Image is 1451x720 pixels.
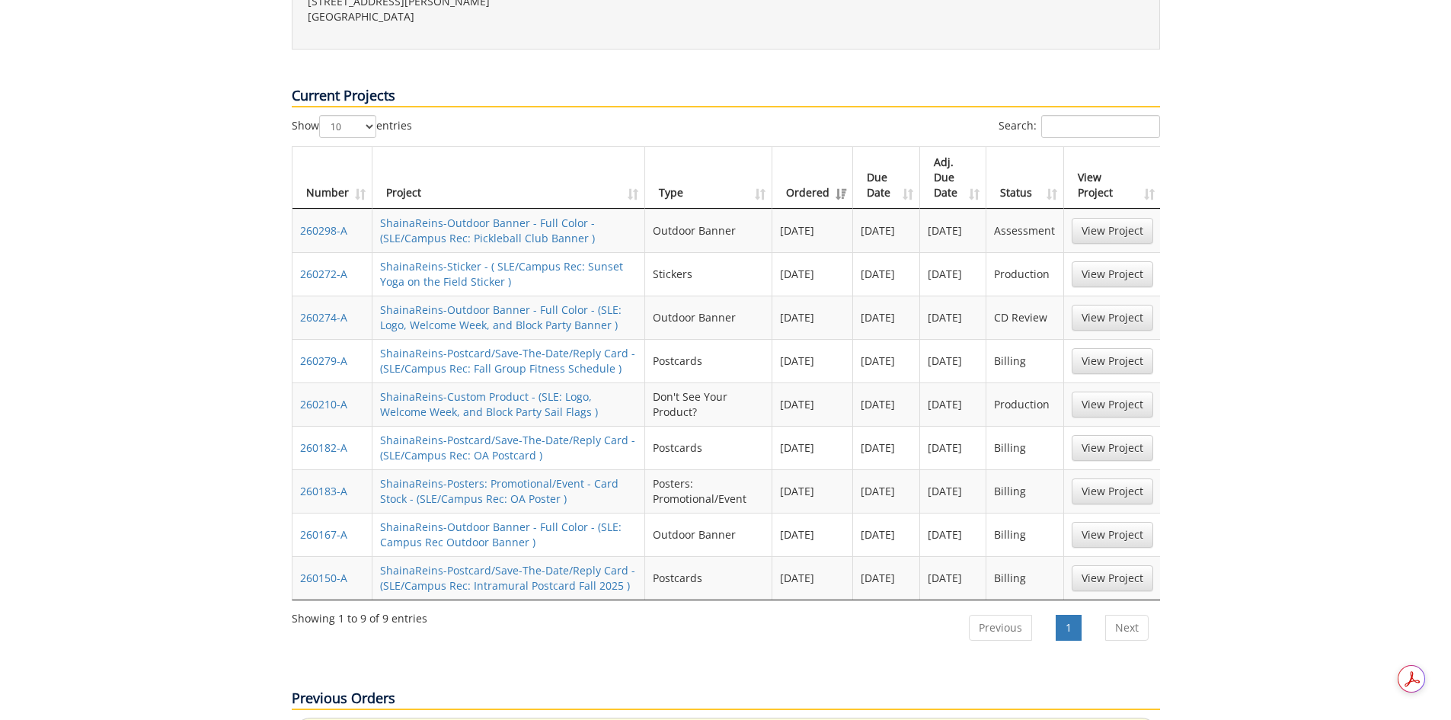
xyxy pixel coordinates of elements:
td: [DATE] [772,556,853,600]
a: View Project [1072,305,1153,331]
a: 260279-A [300,354,347,368]
td: [DATE] [853,382,920,426]
td: CD Review [986,296,1063,339]
td: [DATE] [920,426,987,469]
td: [DATE] [853,296,920,339]
td: [DATE] [920,469,987,513]
td: Production [986,252,1063,296]
td: [DATE] [772,426,853,469]
a: 260150-A [300,571,347,585]
a: 260183-A [300,484,347,498]
td: [DATE] [772,382,853,426]
a: ShainaReins-Postcard/Save-The-Date/Reply Card - (SLE/Campus Rec: Intramural Postcard Fall 2025 ) [380,563,635,593]
td: Billing [986,513,1063,556]
a: View Project [1072,218,1153,244]
td: Postcards [645,339,772,382]
td: [DATE] [772,252,853,296]
th: Type: activate to sort column ascending [645,147,772,209]
th: Project: activate to sort column ascending [372,147,646,209]
td: Outdoor Banner [645,513,772,556]
td: [DATE] [920,513,987,556]
th: Due Date: activate to sort column ascending [853,147,920,209]
p: Previous Orders [292,689,1160,710]
label: Show entries [292,115,412,138]
p: Current Projects [292,86,1160,107]
td: Outdoor Banner [645,209,772,252]
select: Showentries [319,115,376,138]
a: View Project [1072,261,1153,287]
td: [DATE] [920,209,987,252]
td: [DATE] [853,556,920,600]
td: Posters: Promotional/Event [645,469,772,513]
td: Billing [986,469,1063,513]
td: Outdoor Banner [645,296,772,339]
th: Number: activate to sort column ascending [292,147,372,209]
td: Stickers [645,252,772,296]
td: [DATE] [853,252,920,296]
a: View Project [1072,478,1153,504]
a: 260272-A [300,267,347,281]
a: View Project [1072,435,1153,461]
a: 260298-A [300,223,347,238]
th: View Project: activate to sort column ascending [1064,147,1161,209]
a: ShainaReins-Outdoor Banner - Full Color - (SLE/Campus Rec: Pickleball Club Banner ) [380,216,595,245]
a: 1 [1056,615,1082,641]
td: [DATE] [772,209,853,252]
th: Adj. Due Date: activate to sort column ascending [920,147,987,209]
td: Production [986,382,1063,426]
a: Previous [969,615,1032,641]
a: ShainaReins-Postcard/Save-The-Date/Reply Card - (SLE/Campus Rec: Fall Group Fitness Schedule ) [380,346,635,376]
td: [DATE] [772,513,853,556]
a: ShainaReins-Postcard/Save-The-Date/Reply Card - (SLE/Campus Rec: OA Postcard ) [380,433,635,462]
div: Showing 1 to 9 of 9 entries [292,605,427,626]
td: Postcards [645,556,772,600]
td: Assessment [986,209,1063,252]
td: [DATE] [772,296,853,339]
td: Billing [986,426,1063,469]
a: ShainaReins-Outdoor Banner - Full Color - (SLE: Logo, Welcome Week, and Block Party Banner ) [380,302,622,332]
td: [DATE] [772,469,853,513]
a: View Project [1072,392,1153,418]
a: ShainaReins-Sticker - ( SLE/Campus Rec: Sunset Yoga on the Field Sticker ) [380,259,623,289]
td: [DATE] [853,513,920,556]
td: Billing [986,556,1063,600]
td: [DATE] [920,296,987,339]
td: [DATE] [853,426,920,469]
td: [DATE] [853,339,920,382]
label: Search: [999,115,1160,138]
th: Ordered: activate to sort column ascending [772,147,853,209]
p: [GEOGRAPHIC_DATA] [308,9,714,24]
a: 260167-A [300,527,347,542]
td: Billing [986,339,1063,382]
a: Next [1105,615,1149,641]
td: Postcards [645,426,772,469]
a: View Project [1072,565,1153,591]
th: Status: activate to sort column ascending [986,147,1063,209]
a: 260210-A [300,397,347,411]
a: ShainaReins-Custom Product - (SLE: Logo, Welcome Week, and Block Party Sail Flags ) [380,389,598,419]
input: Search: [1041,115,1160,138]
a: ShainaReins-Posters: Promotional/Event - Card Stock - (SLE/Campus Rec: OA Poster ) [380,476,618,506]
td: [DATE] [920,252,987,296]
td: Don't See Your Product? [645,382,772,426]
a: 260274-A [300,310,347,325]
a: 260182-A [300,440,347,455]
td: [DATE] [920,339,987,382]
a: View Project [1072,522,1153,548]
td: [DATE] [920,382,987,426]
td: [DATE] [853,469,920,513]
a: ShainaReins-Outdoor Banner - Full Color - (SLE: Campus Rec Outdoor Banner ) [380,520,622,549]
td: [DATE] [772,339,853,382]
td: [DATE] [853,209,920,252]
a: View Project [1072,348,1153,374]
td: [DATE] [920,556,987,600]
